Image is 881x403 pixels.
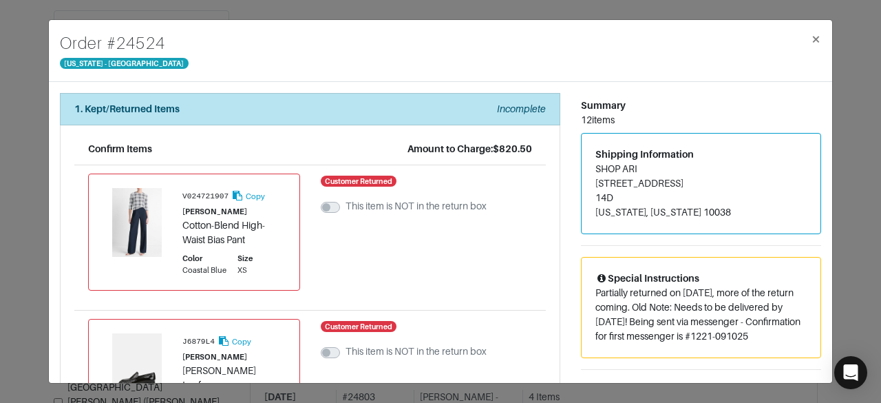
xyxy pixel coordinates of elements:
[346,199,487,214] label: This item is NOT in the return box
[217,333,252,349] button: Copy
[595,162,807,220] address: SHOP ARI [STREET_ADDRESS] 14D [US_STATE], [US_STATE] 10038
[497,103,546,114] em: Incomplete
[182,353,247,361] small: [PERSON_NAME]
[182,265,226,276] div: Coastal Blue
[60,58,189,69] span: [US_STATE] - [GEOGRAPHIC_DATA]
[595,286,807,344] p: Partially returned on [DATE], more of the return coming. Old Note: Needs to be delivered by [DATE...
[182,364,286,393] div: [PERSON_NAME] Loafer
[595,273,699,284] span: Special Instructions
[834,356,867,389] div: Open Intercom Messenger
[182,207,247,216] small: [PERSON_NAME]
[246,192,265,200] small: Copy
[182,218,286,247] div: Cotton-Blend High-Waist Bias Pant
[321,176,397,187] span: Customer Returned
[231,188,266,204] button: Copy
[103,188,171,257] img: Product
[346,344,487,359] label: This item is NOT in the return box
[232,338,251,346] small: Copy
[182,338,215,346] small: J6879L4
[321,321,397,332] span: Customer Returned
[407,142,532,156] div: Amount to Charge: $820.50
[237,253,253,265] div: Size
[88,142,152,156] div: Confirm Items
[182,192,229,200] small: V024721907
[60,31,189,56] h4: Order # 24524
[800,20,832,59] button: Close
[103,333,171,402] img: Product
[581,113,821,127] div: 12 items
[811,30,821,48] span: ×
[595,149,694,160] span: Shipping Information
[237,265,253,276] div: XS
[581,381,821,402] button: Ask Garmentier About This Order
[182,253,226,265] div: Color
[581,99,821,113] div: Summary
[74,103,180,114] strong: 1. Kept/Returned Items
